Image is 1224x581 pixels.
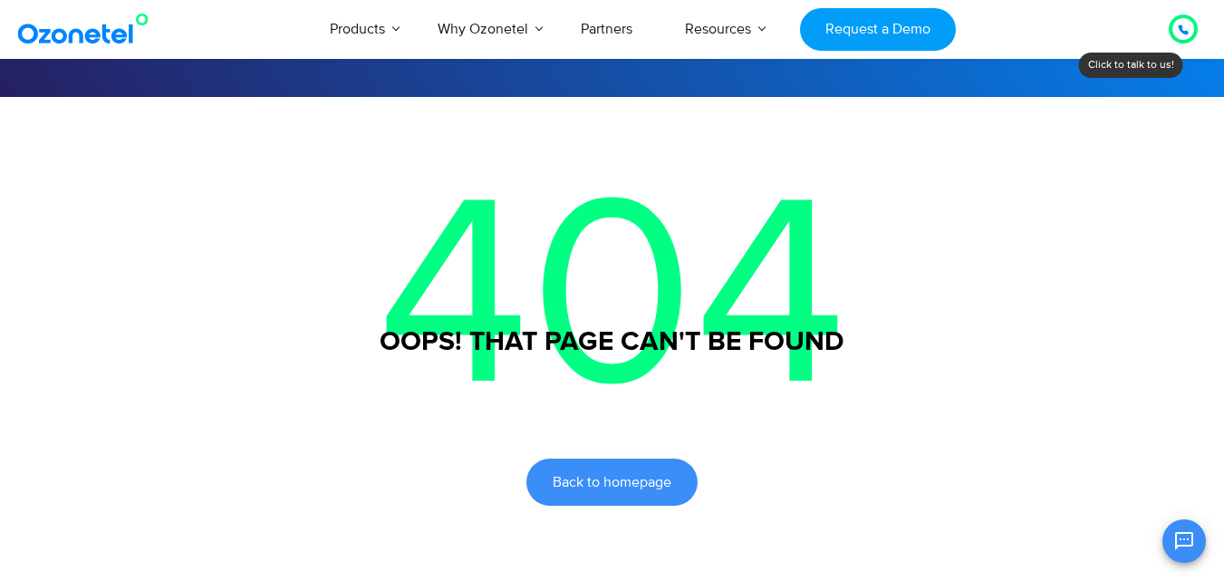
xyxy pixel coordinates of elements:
a: Request a Demo [800,8,955,51]
button: Open chat [1162,519,1206,563]
span: Back to homepage [553,475,671,489]
h3: Oops! That page can't be found [46,324,1179,360]
a: Back to homepage [526,459,698,506]
p: 404 [46,97,1179,504]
